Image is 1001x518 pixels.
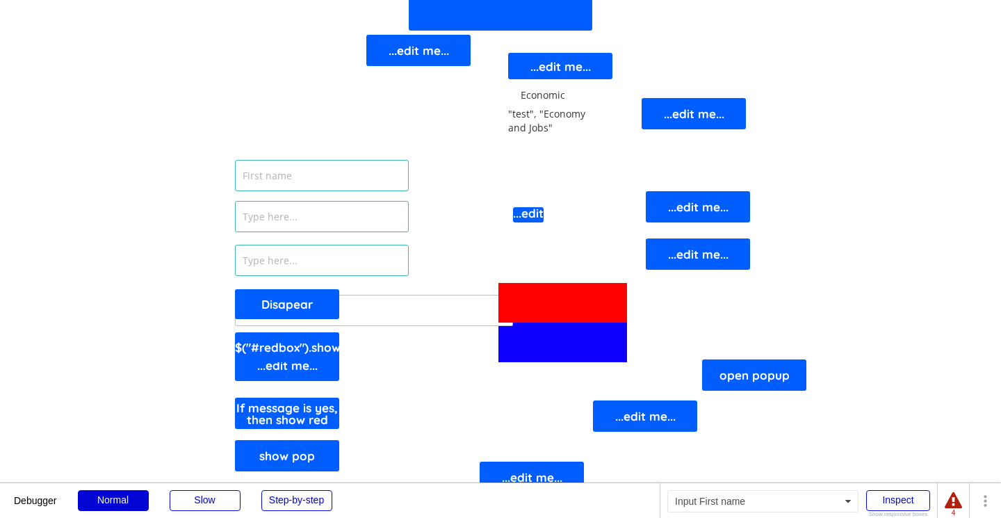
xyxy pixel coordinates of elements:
[508,107,602,134] div: "test", "Economy and Jobs"
[235,295,513,326] input: Location
[513,207,544,222] button: ...edit me...
[235,440,339,471] button: show pop
[702,359,806,391] button: open popup
[866,490,930,511] div: Inspect
[646,191,750,222] button: ...edit me...
[508,53,612,79] button: ...edit me...
[366,35,471,66] button: ...edit me...
[521,88,591,102] div: Economic
[235,398,339,429] button: If message is yes, then show red
[235,332,339,362] button: $("#redbox").show();
[170,490,241,511] div: Slow
[945,510,962,517] div: 4
[14,483,57,505] div: Debugger
[235,160,409,191] input: First name
[235,289,339,319] button: Disapear
[646,238,750,270] button: ...edit me...
[78,490,149,511] div: Normal
[235,201,409,232] input: Type here...
[235,350,339,381] button: ...edit me...
[261,490,332,511] div: Step-by-step
[642,98,746,129] button: ...edit me...
[480,462,584,493] button: ...edit me...
[866,512,930,517] div: Show responsive boxes
[235,245,409,276] input: Type here...
[667,490,858,512] div: Input First name
[593,400,697,432] button: ...edit me...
